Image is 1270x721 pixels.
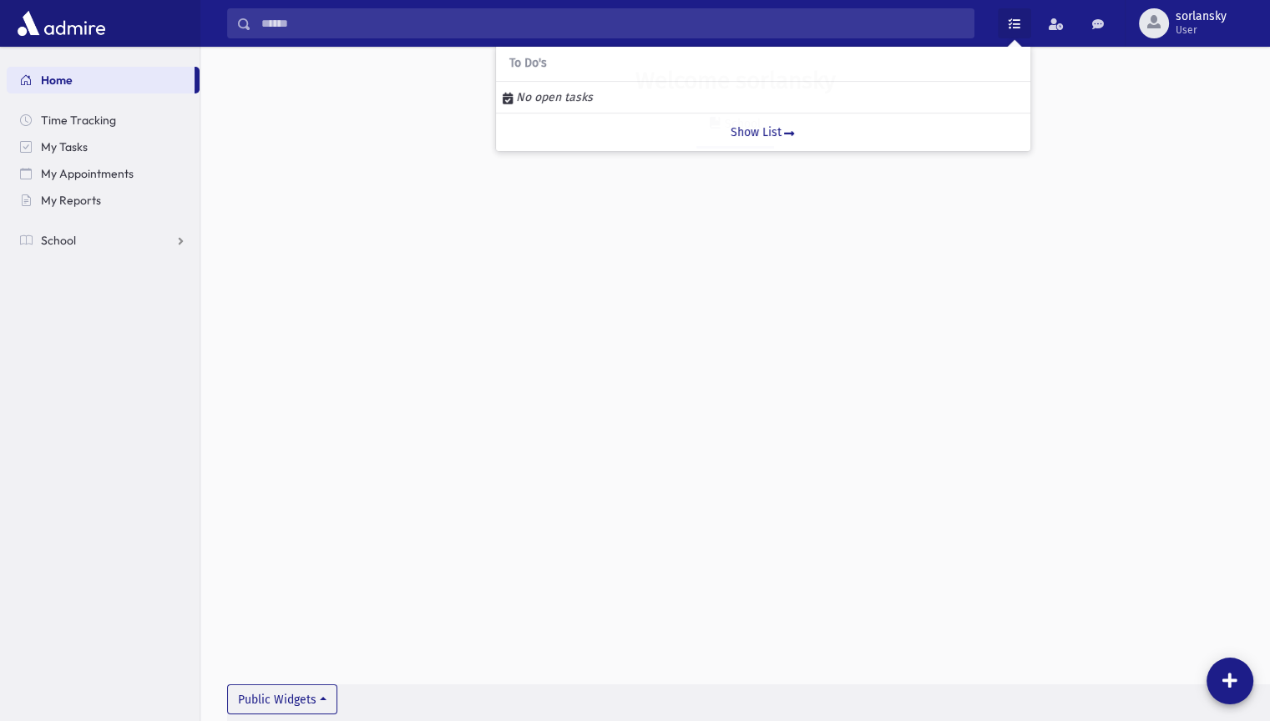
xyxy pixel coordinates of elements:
span: sorlansky [1176,10,1227,23]
img: AdmirePro [13,7,109,40]
a: Home [7,67,195,93]
span: User [1176,23,1227,37]
span: My Tasks [41,139,88,154]
span: School [41,233,76,248]
span: My Appointments [41,166,134,181]
span: Home [41,73,73,88]
span: My Reports [41,193,101,208]
input: Search [251,8,974,38]
div: No open tasks [503,88,1024,106]
span: Time Tracking [41,113,116,128]
a: Time Tracking [7,107,200,134]
a: Show List [496,113,1030,151]
span: To Do's [509,57,547,71]
button: Public Widgets [227,684,337,714]
a: My Reports [7,187,200,214]
a: School [7,227,200,254]
a: My Tasks [7,134,200,160]
a: My Appointments [7,160,200,187]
